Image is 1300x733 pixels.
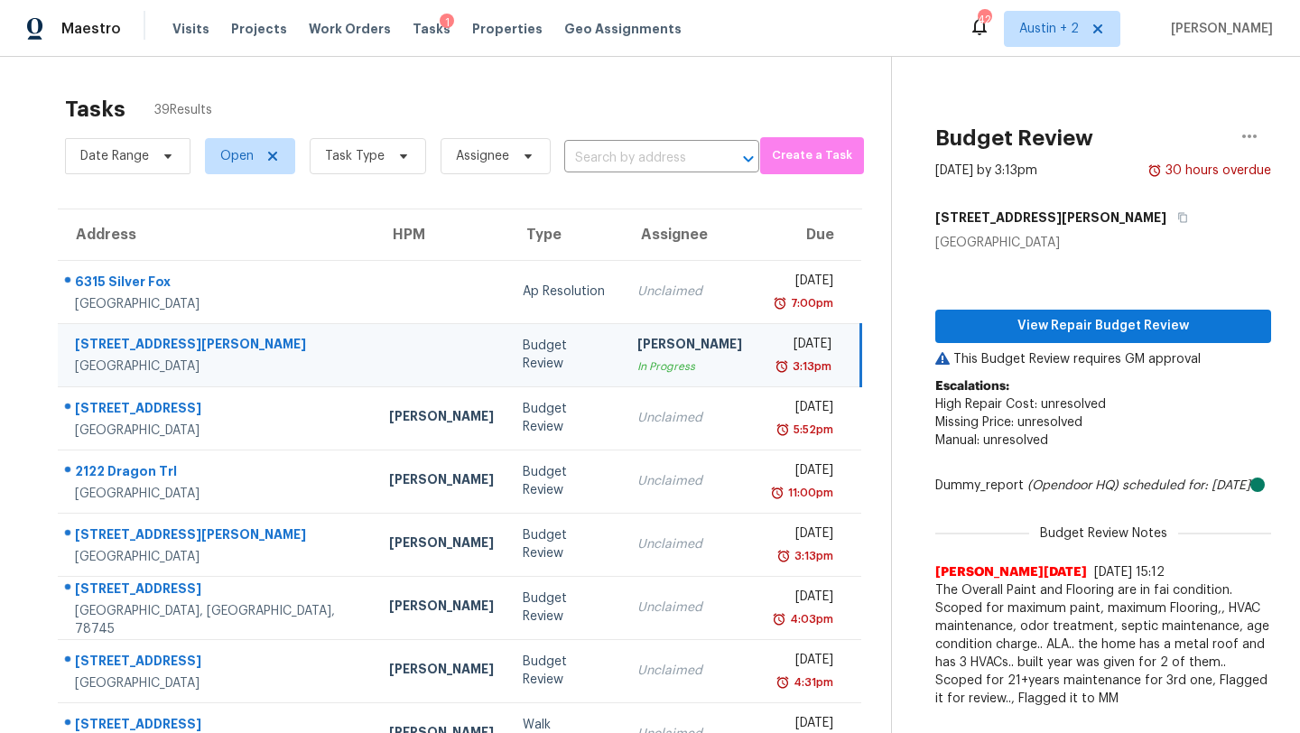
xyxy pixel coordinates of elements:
span: The Overall Paint and Flooring are in fai condition. Scoped for maximum paint, maximum Flooring,,... [935,581,1271,708]
div: [PERSON_NAME] [389,660,494,682]
th: HPM [375,209,508,260]
img: Overdue Alarm Icon [772,610,786,628]
div: Budget Review [523,526,609,562]
th: Assignee [623,209,757,260]
p: This Budget Review requires GM approval [935,350,1271,368]
img: Overdue Alarm Icon [775,357,789,376]
th: Type [508,209,624,260]
h2: Budget Review [935,129,1093,147]
th: Due [757,209,860,260]
span: Properties [472,20,543,38]
div: [GEOGRAPHIC_DATA], [GEOGRAPHIC_DATA], 78745 [75,602,360,638]
button: Copy Address [1166,201,1191,234]
div: [DATE] [771,398,832,421]
button: View Repair Budget Review [935,310,1271,343]
div: Unclaimed [637,409,742,427]
div: Unclaimed [637,598,742,617]
div: Budget Review [523,400,609,436]
i: (Opendoor HQ) [1027,479,1119,492]
div: Budget Review [523,463,609,499]
span: Assignee [456,147,509,165]
span: Open [220,147,254,165]
div: [DATE] [771,461,832,484]
span: Visits [172,20,209,38]
span: View Repair Budget Review [950,315,1257,338]
div: 42 [978,11,990,29]
div: 11:00pm [785,484,833,502]
input: Search by address [564,144,709,172]
div: [DATE] by 3:13pm [935,162,1037,180]
img: Overdue Alarm Icon [775,421,790,439]
span: Manual: unresolved [935,434,1048,447]
img: Overdue Alarm Icon [776,547,791,565]
div: 1 [440,14,454,32]
div: [DATE] [771,588,832,610]
span: Geo Assignments [564,20,682,38]
div: Budget Review [523,337,609,373]
div: [GEOGRAPHIC_DATA] [75,357,360,376]
div: 4:03pm [786,610,833,628]
span: [PERSON_NAME] [1164,20,1273,38]
span: [PERSON_NAME][DATE] [935,563,1087,581]
span: Date Range [80,147,149,165]
div: [STREET_ADDRESS] [75,652,360,674]
div: [DATE] [771,272,832,294]
div: Unclaimed [637,472,742,490]
div: Ap Resolution [523,283,609,301]
div: Budget Review [523,589,609,626]
span: Create a Task [769,145,855,166]
div: [DATE] [771,651,832,673]
img: Overdue Alarm Icon [770,484,785,502]
div: 2122 Dragon Trl [75,462,360,485]
img: Overdue Alarm Icon [1147,162,1162,180]
img: Overdue Alarm Icon [775,673,790,691]
span: Maestro [61,20,121,38]
button: Open [736,146,761,172]
div: [STREET_ADDRESS][PERSON_NAME] [75,525,360,548]
span: Projects [231,20,287,38]
div: Unclaimed [637,283,742,301]
div: Dummy_report [935,477,1271,495]
div: Unclaimed [637,662,742,680]
div: [STREET_ADDRESS] [75,399,360,422]
div: In Progress [637,357,742,376]
div: [STREET_ADDRESS] [75,580,360,602]
div: [DATE] [771,524,832,547]
div: Budget Review [523,653,609,689]
div: [GEOGRAPHIC_DATA] [75,295,360,313]
h2: Tasks [65,100,125,118]
h5: [STREET_ADDRESS][PERSON_NAME] [935,209,1166,227]
div: [STREET_ADDRESS][PERSON_NAME] [75,335,360,357]
div: [PERSON_NAME] [389,597,494,619]
i: scheduled for: [DATE] [1122,479,1250,492]
th: Address [58,209,375,260]
div: [GEOGRAPHIC_DATA] [75,485,360,503]
span: Budget Review Notes [1029,524,1178,543]
span: High Repair Cost: unresolved [935,398,1106,411]
div: 3:13pm [789,357,831,376]
span: Task Type [325,147,385,165]
div: 4:31pm [790,673,833,691]
div: [PERSON_NAME] [389,470,494,493]
div: [PERSON_NAME] [389,407,494,430]
div: 7:00pm [787,294,833,312]
div: 5:52pm [790,421,833,439]
span: [DATE] 15:12 [1094,566,1165,579]
div: 3:13pm [791,547,833,565]
b: Escalations: [935,380,1009,393]
div: [DATE] [771,335,831,357]
span: Tasks [413,23,450,35]
div: [PERSON_NAME] [637,335,742,357]
span: 39 Results [154,101,212,119]
div: 6315 Silver Fox [75,273,360,295]
div: [PERSON_NAME] [389,534,494,556]
img: Overdue Alarm Icon [773,294,787,312]
span: Austin + 2 [1019,20,1079,38]
span: Missing Price: unresolved [935,416,1082,429]
span: Work Orders [309,20,391,38]
div: [GEOGRAPHIC_DATA] [75,422,360,440]
div: Unclaimed [637,535,742,553]
div: [GEOGRAPHIC_DATA] [75,548,360,566]
div: [GEOGRAPHIC_DATA] [935,234,1271,252]
button: Create a Task [760,137,864,174]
